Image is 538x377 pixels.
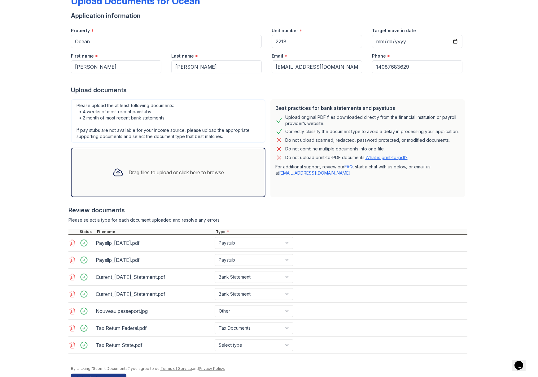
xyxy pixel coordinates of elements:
[96,323,212,333] div: Tax Return Federal.pdf
[78,229,96,234] div: Status
[71,53,94,59] label: First name
[71,99,265,143] div: Please upload the at least following documents: • 4 weeks of most recent paystubs • 2 month of mo...
[275,104,460,112] div: Best practices for bank statements and paystubs
[129,169,224,176] div: Drag files to upload or click here to browse
[285,154,408,161] p: Do not upload print-to-PDF documents.
[71,366,467,371] div: By clicking "Submit Documents," you agree to our and
[215,229,467,234] div: Type
[171,53,194,59] label: Last name
[96,289,212,299] div: Current_[DATE]_Statement.pdf
[372,53,386,59] label: Phone
[512,352,532,371] iframe: chat widget
[68,217,467,223] div: Please select a type for each document uploaded and resolve any errors.
[96,306,212,316] div: Nouveau passeport.jpg
[71,28,90,34] label: Property
[199,366,225,371] a: Privacy Policy.
[279,170,351,175] a: [EMAIL_ADDRESS][DOMAIN_NAME]
[71,86,467,94] div: Upload documents
[272,53,283,59] label: Email
[96,255,212,265] div: Payslip_[DATE].pdf
[344,164,352,169] a: FAQ
[68,206,467,214] div: Review documents
[96,238,212,248] div: Payslip_[DATE].pdf
[96,229,215,234] div: Filename
[285,145,385,153] div: Do not combine multiple documents into one file.
[160,366,192,371] a: Terms of Service
[285,136,450,144] div: Do not upload scanned, redacted, password protected, or modified documents.
[372,28,416,34] label: Target move in date
[96,272,212,282] div: Current_[DATE]_Statement.pdf
[96,340,212,350] div: Tax Return State.pdf
[71,11,467,20] div: Application information
[275,164,460,176] p: For additional support, review our , start a chat with us below, or email us at
[285,114,460,127] div: Upload original PDF files downloaded directly from the financial institution or payroll provider’...
[365,155,408,160] a: What is print-to-pdf?
[272,28,298,34] label: Unit number
[285,128,459,135] div: Correctly classify the document type to avoid a delay in processing your application.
